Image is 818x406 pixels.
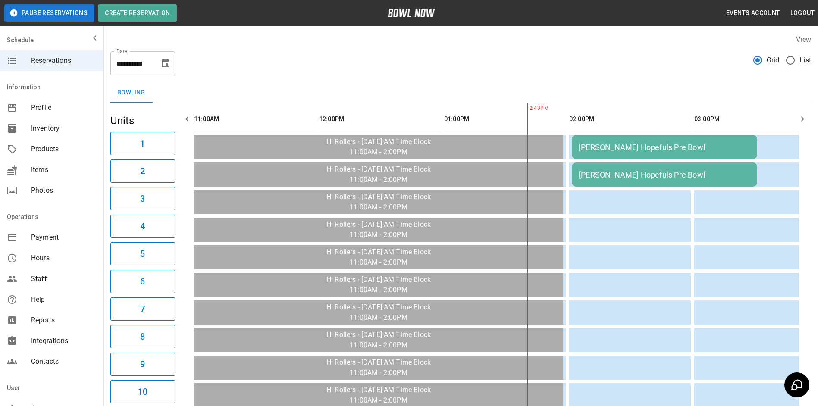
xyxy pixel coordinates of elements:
[140,302,145,316] h6: 7
[140,137,145,150] h6: 1
[579,170,750,179] div: [PERSON_NAME] Hopefuls Pre Bowl
[110,215,175,238] button: 4
[31,232,97,243] span: Payment
[157,55,174,72] button: Choose date, selected date is Oct 8, 2025
[31,123,97,134] span: Inventory
[723,5,784,21] button: Events Account
[140,164,145,178] h6: 2
[138,385,147,399] h6: 10
[796,35,811,44] label: View
[110,325,175,348] button: 8
[31,315,97,325] span: Reports
[444,107,566,131] th: 01:00PM
[110,114,175,128] h5: Units
[194,107,316,131] th: 11:00AM
[98,4,177,22] button: Create Reservation
[110,270,175,293] button: 6
[110,187,175,210] button: 3
[31,185,97,196] span: Photos
[787,5,818,21] button: Logout
[527,104,530,113] span: 2:43PM
[799,55,811,66] span: List
[579,143,750,152] div: [PERSON_NAME] Hopefuls Pre Bowl
[4,4,94,22] button: Pause Reservations
[569,107,691,131] th: 02:00PM
[140,219,145,233] h6: 4
[31,294,97,305] span: Help
[110,380,175,403] button: 10
[140,330,145,344] h6: 8
[31,253,97,263] span: Hours
[388,9,435,17] img: logo
[110,82,811,103] div: inventory tabs
[110,353,175,376] button: 9
[110,242,175,265] button: 5
[110,159,175,183] button: 2
[31,356,97,367] span: Contacts
[140,275,145,288] h6: 6
[140,192,145,206] h6: 3
[140,357,145,371] h6: 9
[31,103,97,113] span: Profile
[31,165,97,175] span: Items
[140,247,145,261] h6: 5
[110,132,175,155] button: 1
[31,336,97,346] span: Integrations
[31,144,97,154] span: Products
[319,107,441,131] th: 12:00PM
[31,274,97,284] span: Staff
[110,297,175,321] button: 7
[110,82,152,103] button: Bowling
[31,56,97,66] span: Reservations
[767,55,780,66] span: Grid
